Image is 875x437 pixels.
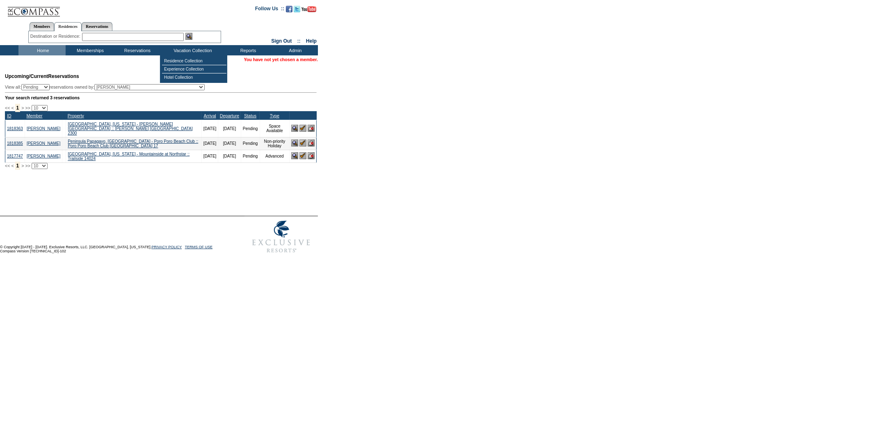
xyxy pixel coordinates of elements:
a: Subscribe to our YouTube Channel [302,8,316,13]
a: Property [68,113,84,118]
td: Reports [224,45,271,55]
td: [DATE] [218,120,241,137]
td: Space Available [260,120,290,137]
td: Hotel Collection [162,73,226,81]
img: Cancel Reservation [308,140,315,146]
span: << [5,163,10,168]
span: Upcoming/Current [5,73,48,79]
span: < [11,163,14,168]
td: Pending [241,120,260,137]
span: 1 [15,104,21,112]
a: Help [306,38,317,44]
img: Become our fan on Facebook [286,6,292,12]
td: Vacation Collection [160,45,224,55]
span: 1 [15,162,21,170]
td: Pending [241,137,260,150]
a: [PERSON_NAME] [27,141,60,146]
a: TERMS OF USE [185,245,213,249]
a: Reservations [82,22,112,31]
span: << [5,105,10,110]
div: View all: reservations owned by: [5,84,208,90]
span: >> [25,105,30,110]
td: Pending [241,150,260,162]
a: 1817747 [7,154,23,158]
a: [GEOGRAPHIC_DATA], [US_STATE] - Mountainside at Northstar :: Trailside 14024 [68,152,190,161]
span: :: [297,38,301,44]
img: Confirm Reservation [299,152,306,159]
td: [DATE] [201,150,218,162]
a: Peninsula Papagayo, [GEOGRAPHIC_DATA] - Poro Poro Beach Club :: Poro Poro Beach Club [GEOGRAPHIC_... [68,139,198,148]
a: Become our fan on Facebook [286,8,292,13]
img: Exclusive Resorts [244,216,318,257]
a: Departure [220,113,239,118]
a: PRIVACY POLICY [151,245,182,249]
a: 1818385 [7,141,23,146]
td: [DATE] [201,120,218,137]
td: Advanced [260,150,290,162]
td: Reservations [113,45,160,55]
td: Home [18,45,66,55]
a: Type [270,113,279,118]
td: [DATE] [201,137,218,150]
img: Follow us on Twitter [294,6,300,12]
span: < [11,105,14,110]
span: You have not yet chosen a member. [244,57,318,62]
img: View Reservation [291,140,298,146]
div: Your search returned 3 reservations [5,95,317,100]
a: Member [26,113,42,118]
td: Admin [271,45,318,55]
a: Status [244,113,256,118]
a: ID [7,113,11,118]
td: [DATE] [218,137,241,150]
a: [PERSON_NAME] [27,126,60,131]
img: Confirm Reservation [299,125,306,132]
img: b_view.gif [185,33,192,40]
td: [DATE] [218,150,241,162]
a: Members [30,22,55,31]
div: Destination or Residence: [30,33,82,40]
a: 1818363 [7,126,23,131]
a: Residences [54,22,82,31]
img: View Reservation [291,152,298,159]
span: Reservations [5,73,79,79]
span: >> [25,163,30,168]
span: > [21,163,24,168]
td: Non-priority Holiday [260,137,290,150]
img: View Reservation [291,125,298,132]
img: Subscribe to our YouTube Channel [302,6,316,12]
span: > [21,105,24,110]
img: Cancel Reservation [308,152,315,159]
a: [PERSON_NAME] [27,154,60,158]
a: Follow us on Twitter [294,8,300,13]
td: Follow Us :: [255,5,284,15]
td: Experience Collection [162,65,226,73]
img: Confirm Reservation [299,140,306,146]
a: [GEOGRAPHIC_DATA], [US_STATE] - [PERSON_NAME][GEOGRAPHIC_DATA] :: [PERSON_NAME] [GEOGRAPHIC_DATA]... [68,122,192,135]
td: Memberships [66,45,113,55]
a: Sign Out [271,38,292,44]
img: Cancel Reservation [308,125,315,132]
td: Residence Collection [162,57,226,65]
a: Arrival [204,113,216,118]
